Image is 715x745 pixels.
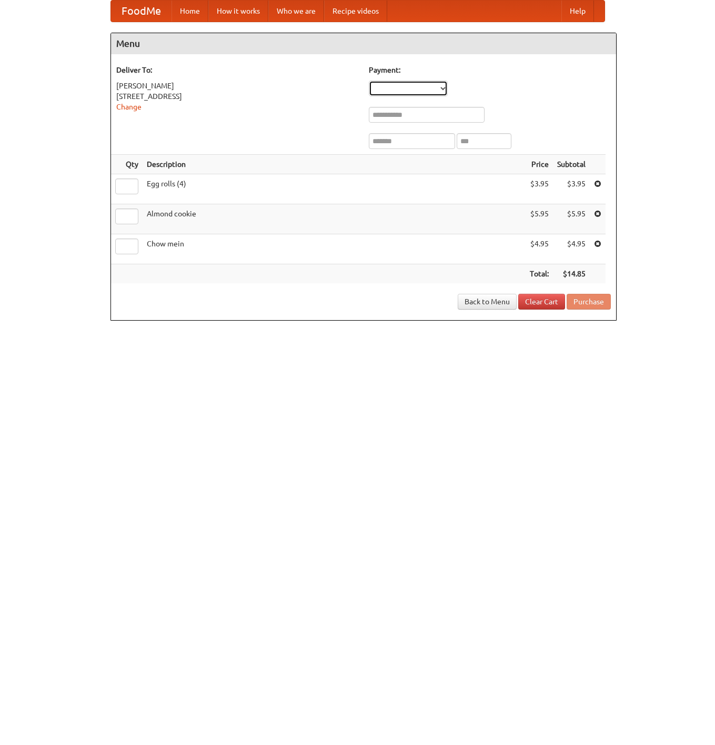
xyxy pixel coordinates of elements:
a: Back to Menu [458,294,517,310]
a: Home [172,1,208,22]
a: How it works [208,1,268,22]
td: Chow mein [143,234,526,264]
a: Change [116,103,142,111]
a: Help [561,1,594,22]
h5: Payment: [369,65,611,75]
a: Who we are [268,1,324,22]
td: $5.95 [553,204,590,234]
th: Description [143,155,526,174]
a: Clear Cart [518,294,565,310]
td: $4.95 [526,234,553,264]
h4: Menu [111,33,616,54]
th: Subtotal [553,155,590,174]
td: $3.95 [553,174,590,204]
h5: Deliver To: [116,65,358,75]
td: Almond cookie [143,204,526,234]
td: $3.95 [526,174,553,204]
a: Recipe videos [324,1,387,22]
button: Purchase [567,294,611,310]
a: FoodMe [111,1,172,22]
th: Qty [111,155,143,174]
td: Egg rolls (4) [143,174,526,204]
th: $14.85 [553,264,590,284]
th: Price [526,155,553,174]
div: [PERSON_NAME] [116,81,358,91]
th: Total: [526,264,553,284]
div: [STREET_ADDRESS] [116,91,358,102]
td: $5.95 [526,204,553,234]
td: $4.95 [553,234,590,264]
